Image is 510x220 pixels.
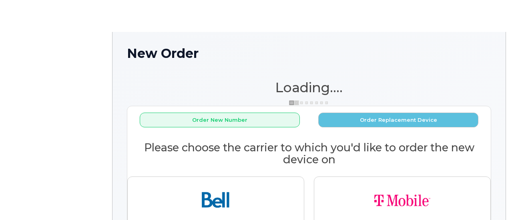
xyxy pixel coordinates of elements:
[127,142,491,165] h2: Please choose the carrier to which you'd like to order the new device on
[140,113,300,127] button: Order New Number
[289,100,329,106] img: ajax-loader-3a6953c30dc77f0bf724df975f13086db4f4c1262e45940f03d1251963f1bf2e.gif
[127,80,491,95] h1: Loading....
[127,46,491,60] h1: New Order
[318,113,478,127] button: Order Replacement Device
